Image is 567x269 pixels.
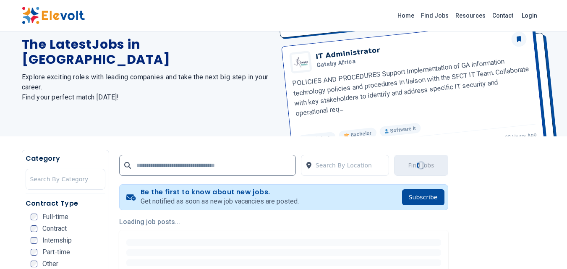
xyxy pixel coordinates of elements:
[119,217,448,227] p: Loading job posts...
[525,229,567,269] iframe: Chat Widget
[42,237,72,244] span: Internship
[22,7,85,24] img: Elevolt
[31,225,37,232] input: Contract
[22,37,274,67] h1: The Latest Jobs in [GEOGRAPHIC_DATA]
[417,161,426,170] div: Loading...
[26,154,105,164] h5: Category
[452,9,489,22] a: Resources
[42,225,67,232] span: Contract
[517,7,542,24] a: Login
[31,261,37,267] input: Other
[141,188,299,196] h4: Be the first to know about new jobs.
[42,249,70,256] span: Part-time
[31,214,37,220] input: Full-time
[26,198,105,209] h5: Contract Type
[418,9,452,22] a: Find Jobs
[141,196,299,206] p: Get notified as soon as new job vacancies are posted.
[31,249,37,256] input: Part-time
[31,237,37,244] input: Internship
[489,9,517,22] a: Contact
[22,72,274,102] h2: Explore exciting roles with leading companies and take the next big step in your career. Find you...
[394,9,418,22] a: Home
[394,155,448,176] button: Find JobsLoading...
[402,189,444,205] button: Subscribe
[42,261,58,267] span: Other
[42,214,68,220] span: Full-time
